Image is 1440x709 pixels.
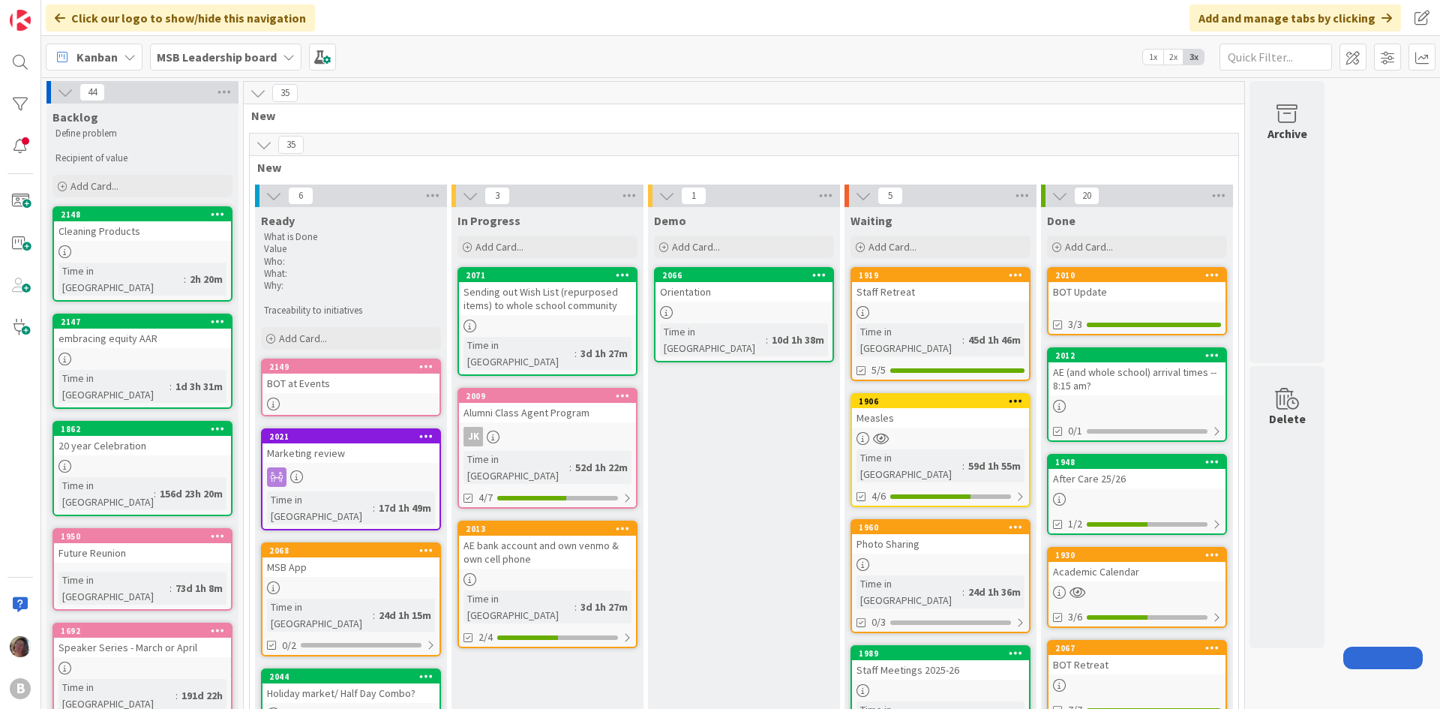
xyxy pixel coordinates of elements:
[459,389,636,403] div: 2009
[1143,50,1163,65] span: 1x
[463,451,569,484] div: Time in [GEOGRAPHIC_DATA]
[375,607,435,623] div: 24d 1h 15m
[178,687,226,704] div: 191d 22h
[856,449,962,482] div: Time in [GEOGRAPHIC_DATA]
[262,670,439,683] div: 2044
[54,315,231,348] div: 2147embracing equity AAR
[1048,562,1225,581] div: Academic Calendar
[1055,643,1225,653] div: 2067
[264,280,438,292] p: Why:
[852,408,1029,428] div: Measles
[459,522,636,569] div: 2013AE bank account and own venmo & own cell phone
[262,544,439,577] div: 2068MSB App
[58,572,169,605] div: Time in [GEOGRAPHIC_DATA]
[1048,362,1225,395] div: AE (and whole school) arrival times -- 8:15 am?
[272,84,298,102] span: 35
[852,647,1029,660] div: 1989
[463,427,483,446] div: JK
[54,208,231,241] div: 2148Cleaning Products
[852,660,1029,680] div: Staff Meetings 2025-26
[172,378,226,395] div: 1d 3h 31m
[264,256,438,268] p: Who:
[1183,50,1204,65] span: 3x
[373,500,375,516] span: :
[269,431,439,442] div: 2021
[1048,349,1225,362] div: 2012
[1047,347,1227,442] a: 2012AE (and whole school) arrival times -- 8:15 am?0/1
[850,267,1030,381] a: 1919Staff RetreatTime in [GEOGRAPHIC_DATA]:45d 1h 46m5/5
[1055,350,1225,361] div: 2012
[852,521,1029,554] div: 1960Photo Sharing
[54,624,231,638] div: 1692
[262,430,439,463] div: 2021Marketing review
[54,624,231,657] div: 1692Speaker Series - March or April
[262,557,439,577] div: MSB App
[852,534,1029,554] div: Photo Sharing
[871,362,886,378] span: 5/5
[1219,44,1332,71] input: Quick Filter...
[267,599,373,632] div: Time in [GEOGRAPHIC_DATA]
[55,128,229,140] p: Define problem
[54,221,231,241] div: Cleaning Products
[478,629,493,645] span: 2/4
[574,345,577,362] span: :
[52,206,232,302] a: 2148Cleaning ProductsTime in [GEOGRAPHIC_DATA]:2h 20m
[61,626,231,636] div: 1692
[1269,410,1306,428] div: Delete
[169,378,172,395] span: :
[264,305,438,317] p: Traceability to initiatives
[655,269,832,302] div: 2066Orientation
[61,317,231,327] div: 2147
[1068,317,1082,332] span: 3/3
[859,648,1029,659] div: 1989
[672,240,720,254] span: Add Card...
[79,83,105,101] span: 44
[1163,50,1183,65] span: 2x
[457,267,637,376] a: 2071Sending out Wish List (repurposed items) to whole school communityTime in [GEOGRAPHIC_DATA]:3...
[58,263,184,296] div: Time in [GEOGRAPHIC_DATA]
[478,490,493,506] span: 4/7
[46,5,315,32] div: Click our logo to show/hide this navigation
[655,282,832,302] div: Orientation
[850,213,892,228] span: Waiting
[850,519,1030,633] a: 1960Photo SharingTime in [GEOGRAPHIC_DATA]:24d 1h 36m0/3
[264,243,438,255] p: Value
[55,152,229,164] p: Recipient of value
[58,370,169,403] div: Time in [GEOGRAPHIC_DATA]
[10,636,31,657] img: LS
[186,271,226,287] div: 2h 20m
[964,584,1024,600] div: 24d 1h 36m
[1047,454,1227,535] a: 1948After Care 25/261/2
[76,48,118,66] span: Kanban
[457,388,637,509] a: 2009Alumni Class Agent ProgramJKTime in [GEOGRAPHIC_DATA]:52d 1h 22m4/7
[871,614,886,630] span: 0/3
[1048,455,1225,488] div: 1948After Care 25/26
[54,422,231,455] div: 186220 year Celebration
[852,647,1029,680] div: 1989Staff Meetings 2025-26
[1048,455,1225,469] div: 1948
[484,187,510,205] span: 3
[288,187,313,205] span: 6
[459,427,636,446] div: JK
[54,329,231,348] div: embracing equity AAR
[655,269,832,282] div: 2066
[169,580,172,596] span: :
[262,443,439,463] div: Marketing review
[261,213,295,228] span: Ready
[1048,269,1225,282] div: 2010
[859,522,1029,533] div: 1960
[54,530,231,543] div: 1950
[1267,125,1307,143] div: Archive
[269,362,439,372] div: 2149
[54,315,231,329] div: 2147
[1047,547,1227,628] a: 1930Academic Calendar3/6
[172,580,226,596] div: 73d 1h 8m
[54,638,231,657] div: Speaker Series - March or April
[766,332,768,348] span: :
[1047,267,1227,335] a: 2010BOT Update3/3
[868,240,916,254] span: Add Card...
[475,240,523,254] span: Add Card...
[267,491,373,524] div: Time in [GEOGRAPHIC_DATA]
[859,270,1029,281] div: 1919
[574,599,577,615] span: :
